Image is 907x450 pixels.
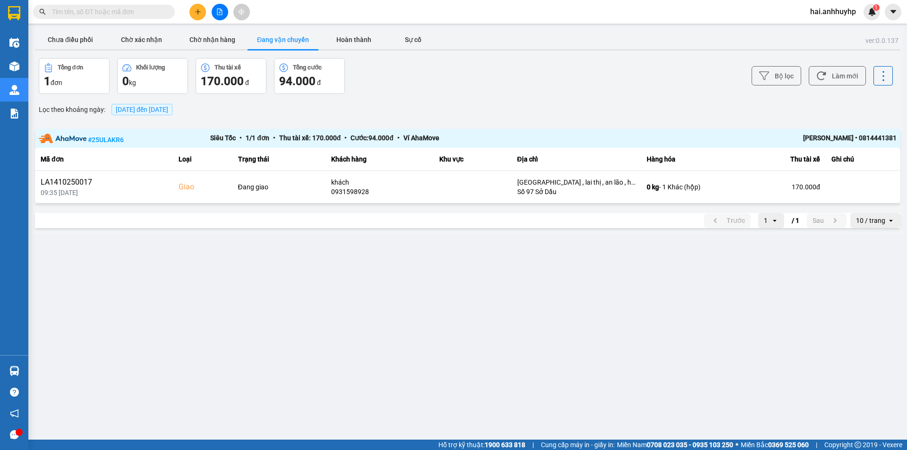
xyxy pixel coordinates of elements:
[279,74,340,89] div: đ
[803,6,864,17] span: hai.anhhuyhp
[331,178,428,187] div: khách
[177,30,248,49] button: Chờ nhận hàng
[741,440,809,450] span: Miền Bắc
[885,4,901,20] button: caret-down
[10,409,19,418] span: notification
[58,64,83,71] div: Tổng đơn
[41,177,167,188] div: LA1410250017
[274,58,345,94] button: Tổng cước94.000 đ
[39,8,46,15] span: search
[641,148,736,171] th: Hàng hóa
[512,148,641,171] th: Địa chỉ
[856,216,885,225] div: 10 / trang
[122,74,183,89] div: kg
[434,148,512,171] th: Khu vực
[9,366,19,376] img: warehouse-icon
[35,30,106,49] button: Chưa điều phối
[704,213,751,228] button: previous page. current page 1 / 1
[741,153,820,165] div: Thu tài xế
[279,75,316,88] span: 94.000
[8,6,20,20] img: logo-vxr
[233,4,250,20] button: aim
[189,4,206,20] button: plus
[195,8,201,15] span: plus
[196,58,266,94] button: Thu tài xế170.000 đ
[826,148,900,171] th: Ghi chú
[736,443,738,447] span: ⚪️
[617,440,733,450] span: Miền Nam
[201,75,244,88] span: 170.000
[269,134,279,142] span: •
[809,66,866,85] button: Làm mới
[39,58,110,94] button: Tổng đơn1đơn
[41,188,167,197] div: 09:35 [DATE]
[117,58,188,94] button: Khối lượng0kg
[887,217,895,224] svg: open
[35,148,173,171] th: Mã đơn
[210,133,725,144] div: Siêu Tốc 1 / 1 đơn Thu tài xế: 170.000 đ Cước: 94.000 đ Ví AhaMove
[9,38,19,48] img: warehouse-icon
[764,216,768,225] div: 1
[9,109,19,119] img: solution-icon
[39,104,105,115] span: Lọc theo khoảng ngày :
[111,104,172,115] span: [DATE] đến [DATE]
[438,440,525,450] span: Hỗ trợ kỹ thuật:
[232,148,326,171] th: Trạng thái
[886,216,887,225] input: Selected 10 / trang.
[341,134,351,142] span: •
[394,134,403,142] span: •
[122,75,129,88] span: 0
[485,441,525,449] strong: 1900 633 818
[325,148,434,171] th: Khách hàng
[236,134,246,142] span: •
[331,187,428,196] div: 0931598928
[201,74,261,89] div: đ
[868,8,876,16] img: icon-new-feature
[52,7,163,17] input: Tìm tên, số ĐT hoặc mã đơn
[752,66,801,85] button: Bộ lọc
[768,441,809,449] strong: 0369 525 060
[741,182,820,192] div: 170.000 đ
[517,178,635,187] div: [GEOGRAPHIC_DATA] , lai thị , an lão , hải phòng
[874,4,878,11] span: 1
[116,106,168,113] span: 15/10/2025 đến 15/10/2025
[9,61,19,71] img: warehouse-icon
[647,182,730,192] div: - 1 Khác (hộp)
[647,441,733,449] strong: 0708 023 035 - 0935 103 250
[173,148,232,171] th: Loại
[44,75,51,88] span: 1
[248,30,318,49] button: Đang vận chuyển
[216,8,223,15] span: file-add
[792,215,799,226] span: / 1
[725,133,897,144] div: [PERSON_NAME] • 0814441381
[855,442,861,448] span: copyright
[10,430,19,439] span: message
[44,74,104,89] div: đơn
[293,64,322,71] div: Tổng cước
[517,187,635,196] div: Số 97 Sở Dầu
[39,134,86,143] img: partner-logo
[318,30,389,49] button: Hoàn thành
[807,213,847,228] button: next page. current page 1 / 1
[816,440,817,450] span: |
[212,4,228,20] button: file-add
[9,85,19,95] img: warehouse-icon
[136,64,165,71] div: Khối lượng
[214,64,241,71] div: Thu tài xế
[873,4,880,11] sup: 1
[389,30,436,49] button: Sự cố
[10,388,19,397] span: question-circle
[106,30,177,49] button: Chờ xác nhận
[238,8,245,15] span: aim
[647,183,659,191] span: 0 kg
[238,182,320,192] div: Đang giao
[88,136,124,143] span: # 25ULAKR6
[889,8,898,16] span: caret-down
[179,181,226,193] div: Giao
[532,440,534,450] span: |
[771,217,779,224] svg: open
[541,440,615,450] span: Cung cấp máy in - giấy in:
